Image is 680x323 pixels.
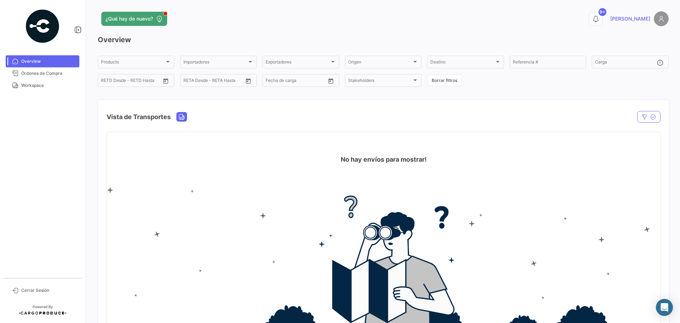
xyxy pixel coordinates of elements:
[101,12,167,26] button: ¿Qué hay de nuevo?
[21,287,76,294] span: Cerrar Sesión
[654,11,669,26] img: placeholder-user.png
[107,112,171,122] h4: Vista de Transportes
[348,61,412,66] span: Origen
[266,61,329,66] span: Exportadores
[610,15,650,22] span: [PERSON_NAME]
[341,155,427,165] h4: No hay envíos para mostrar!
[119,79,147,84] input: Hasta
[183,61,247,66] span: Importadores
[101,61,165,66] span: Producto
[21,70,76,77] span: Órdenes de Compra
[160,76,171,86] button: Open calendar
[183,79,196,84] input: Desde
[101,79,114,84] input: Desde
[430,61,494,66] span: Destino
[21,58,76,65] span: Overview
[243,76,254,86] button: Open calendar
[283,79,312,84] input: Hasta
[6,67,79,79] a: Órdenes de Compra
[348,79,412,84] span: Stakeholders
[656,299,673,316] div: Abrir Intercom Messenger
[21,82,76,89] span: Workspace
[6,79,79,91] a: Workspace
[201,79,229,84] input: Hasta
[6,55,79,67] a: Overview
[427,74,462,86] button: Borrar filtros
[106,15,153,22] span: ¿Qué hay de nuevo?
[266,79,278,84] input: Desde
[98,35,669,45] h3: Overview
[177,112,187,121] button: Land
[325,76,336,86] button: Open calendar
[25,9,60,44] img: powered-by.png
